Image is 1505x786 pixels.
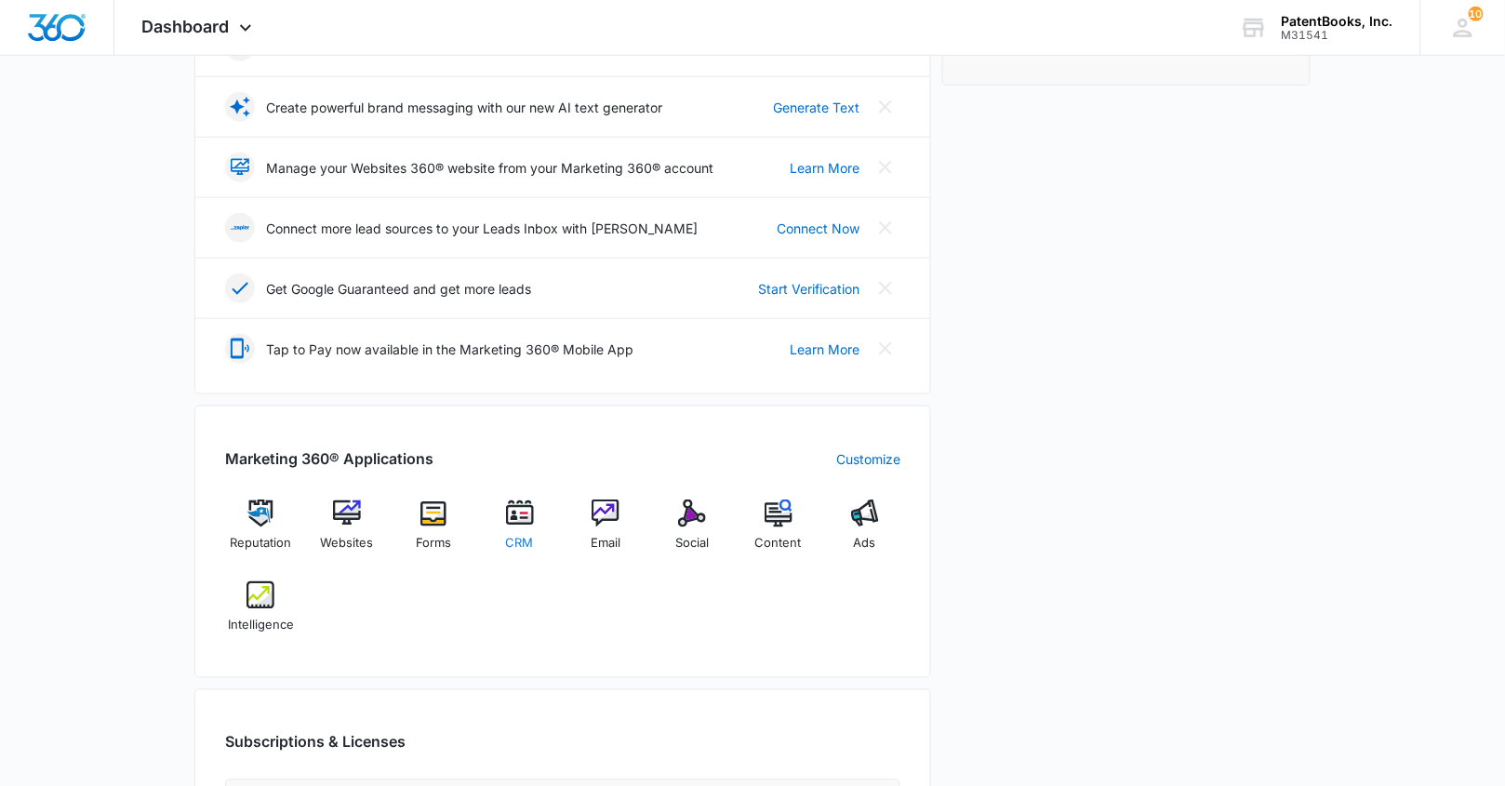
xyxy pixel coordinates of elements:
span: CRM [506,535,534,553]
button: Close [871,213,900,243]
a: Intelligence [225,581,297,648]
button: Close [871,334,900,364]
a: Social [657,500,728,566]
h2: Subscriptions & Licenses [225,731,406,753]
a: Learn More [790,340,859,359]
a: Forms [398,500,470,566]
p: Get Google Guaranteed and get more leads [266,279,531,299]
a: Customize [836,449,900,469]
div: account name [1282,14,1393,29]
a: Ads [829,500,900,566]
a: Reputation [225,500,297,566]
div: notifications count [1469,7,1484,21]
a: Email [570,500,642,566]
p: Connect more lead sources to your Leads Inbox with [PERSON_NAME] [266,219,698,238]
a: CRM [484,500,555,566]
span: 10 [1469,7,1484,21]
button: Close [871,92,900,122]
span: Reputation [230,535,291,553]
p: Manage your Websites 360® website from your Marketing 360® account [266,158,713,178]
span: Forms [416,535,451,553]
button: Close [871,273,900,303]
a: Generate Text [773,98,859,117]
span: Ads [854,535,876,553]
p: Tap to Pay now available in the Marketing 360® Mobile App [266,340,633,359]
span: Dashboard [142,17,230,36]
a: Content [743,500,815,566]
span: Content [755,535,802,553]
span: Email [591,535,620,553]
span: Intelligence [228,617,294,635]
div: account id [1282,29,1393,42]
a: Learn More [790,158,859,178]
span: Social [675,535,709,553]
p: Create powerful brand messaging with our new AI text generator [266,98,662,117]
h2: Marketing 360® Applications [225,447,433,470]
a: Websites [312,500,383,566]
a: Connect Now [777,219,859,238]
button: Close [871,153,900,182]
span: Websites [321,535,374,553]
a: Start Verification [758,279,859,299]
